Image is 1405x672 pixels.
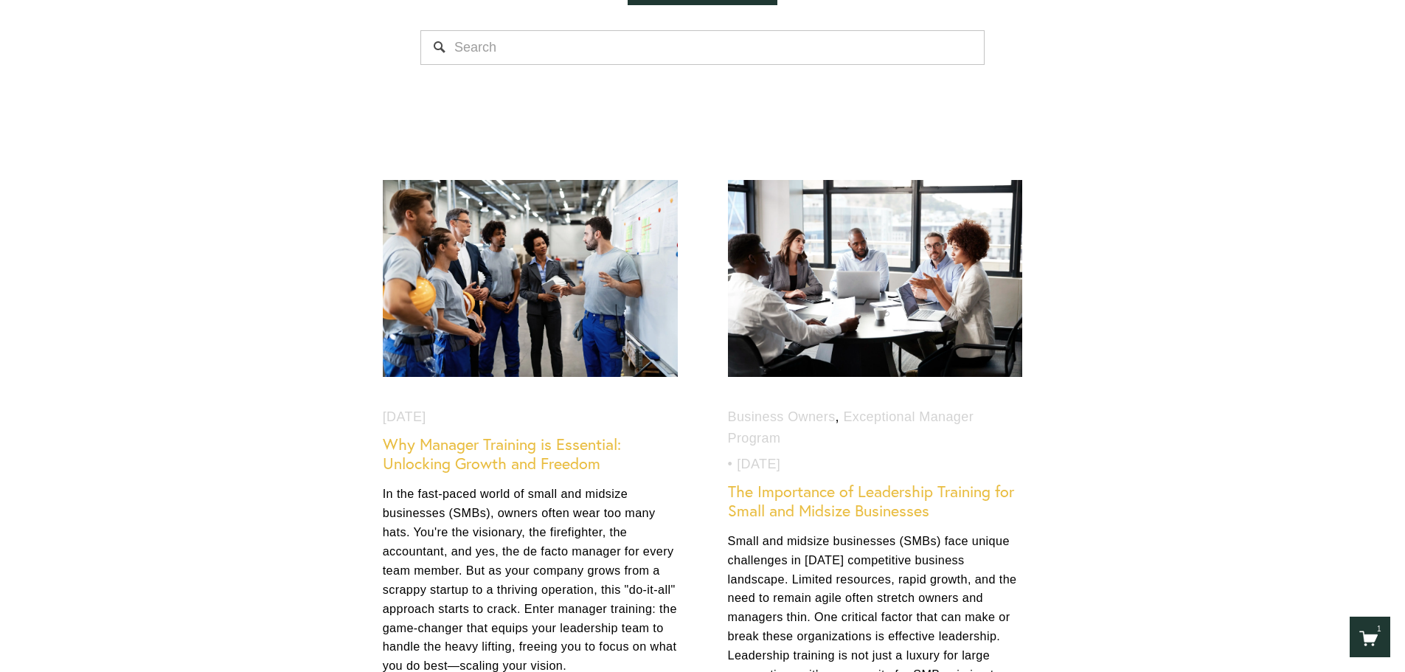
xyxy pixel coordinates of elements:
img: Why Manager Training is Essential: Unlocking Growth and Freedom [381,179,679,378]
a: One item in cart [1359,629,1378,648]
input: Search [420,30,985,65]
a: The Importance of Leadership Training for Small and Midsize Businesses [728,482,1014,520]
a: Why Manager Training is Essential: Unlocking Growth and Freedom [383,434,621,473]
img: SEOSpace [104,11,118,25]
span: 1 [1377,625,1381,633]
a: Need help? [22,86,48,111]
img: The Importance of Leadership Training for Small and Midsize Businesses [726,179,1024,378]
a: Business Owners [728,409,836,424]
a: Exceptional Manager Program [728,409,974,446]
p: Plugin is loading... [32,52,190,66]
span: , [836,409,839,424]
img: Rough Water SEO [11,71,210,250]
time: [DATE] [737,454,780,475]
time: [DATE] [383,406,426,428]
p: Get ready! [32,37,190,52]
